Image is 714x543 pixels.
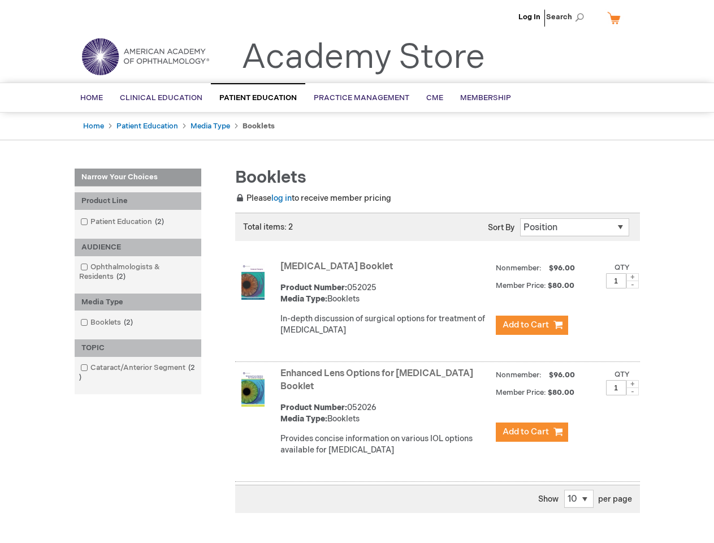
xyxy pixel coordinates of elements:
[314,93,409,102] span: Practice Management
[120,93,202,102] span: Clinical Education
[496,316,568,335] button: Add to Cart
[77,363,198,383] a: Cataract/Anterior Segment2
[548,388,576,397] span: $80.00
[280,294,327,304] strong: Media Type:
[271,193,292,203] a: log in
[152,217,167,226] span: 2
[280,313,490,336] div: In-depth discussion of surgical options for treatment of [MEDICAL_DATA]
[496,388,546,397] strong: Member Price:
[80,93,103,102] span: Home
[496,261,542,275] strong: Nonmember:
[496,423,568,442] button: Add to Cart
[280,414,327,424] strong: Media Type:
[114,272,128,281] span: 2
[538,494,559,504] span: Show
[280,403,347,412] strong: Product Number:
[280,402,490,425] div: 052026 Booklets
[79,363,195,382] span: 2
[598,494,632,504] span: per page
[615,263,630,272] label: Qty
[77,317,137,328] a: Booklets2
[547,264,577,273] span: $96.00
[488,223,514,232] label: Sort By
[546,6,589,28] span: Search
[116,122,178,131] a: Patient Education
[235,167,306,188] span: Booklets
[460,93,511,102] span: Membership
[606,380,626,395] input: Qty
[77,217,168,227] a: Patient Education2
[75,294,201,311] div: Media Type
[75,239,201,256] div: AUDIENCE
[241,370,265,407] img: Enhanced Lens Options for Cataract Surgery Booklet
[615,370,630,379] label: Qty
[75,339,201,357] div: TOPIC
[83,122,104,131] a: Home
[606,273,626,288] input: Qty
[235,193,391,203] span: Please to receive member pricing
[243,222,293,232] span: Total items: 2
[496,368,542,382] strong: Nonmember:
[243,122,275,131] strong: Booklets
[547,370,577,380] span: $96.00
[503,426,549,437] span: Add to Cart
[518,12,540,21] a: Log In
[280,283,347,292] strong: Product Number:
[280,261,393,272] a: [MEDICAL_DATA] Booklet
[548,281,576,290] span: $80.00
[121,318,136,327] span: 2
[280,433,490,456] div: Provides concise information on various IOL options available for [MEDICAL_DATA]
[280,368,473,392] a: Enhanced Lens Options for [MEDICAL_DATA] Booklet
[75,192,201,210] div: Product Line
[75,169,201,187] strong: Narrow Your Choices
[496,281,546,290] strong: Member Price:
[191,122,230,131] a: Media Type
[77,262,198,282] a: Ophthalmologists & Residents2
[241,264,265,300] img: Cataract Surgery Booklet
[241,37,485,78] a: Academy Store
[503,320,549,330] span: Add to Cart
[280,282,490,305] div: 052025 Booklets
[426,93,443,102] span: CME
[219,93,297,102] span: Patient Education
